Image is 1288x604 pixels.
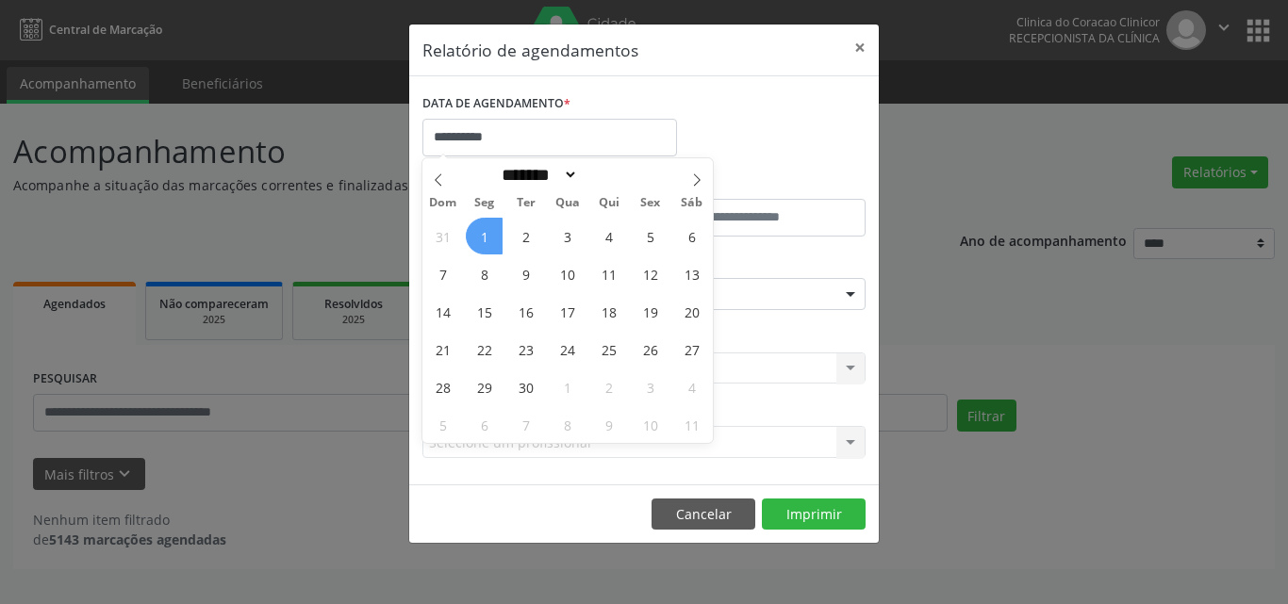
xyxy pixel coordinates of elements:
[590,218,627,254] span: Setembro 4, 2025
[549,331,586,367] span: Setembro 24, 2025
[673,368,710,405] span: Outubro 4, 2025
[632,218,669,254] span: Setembro 5, 2025
[590,406,627,443] span: Outubro 9, 2025
[507,255,544,292] span: Setembro 9, 2025
[632,406,669,443] span: Outubro 10, 2025
[549,368,586,405] span: Outubro 1, 2025
[649,170,866,199] label: ATÉ
[424,255,461,292] span: Setembro 7, 2025
[464,197,505,209] span: Seg
[590,368,627,405] span: Outubro 2, 2025
[507,406,544,443] span: Outubro 7, 2025
[422,197,464,209] span: Dom
[507,368,544,405] span: Setembro 30, 2025
[632,331,669,367] span: Setembro 26, 2025
[578,165,640,185] input: Year
[549,255,586,292] span: Setembro 10, 2025
[590,255,627,292] span: Setembro 11, 2025
[466,331,503,367] span: Setembro 22, 2025
[632,255,669,292] span: Setembro 12, 2025
[549,406,586,443] span: Outubro 8, 2025
[424,368,461,405] span: Setembro 28, 2025
[549,218,586,254] span: Setembro 3, 2025
[632,293,669,330] span: Setembro 19, 2025
[507,218,544,254] span: Setembro 2, 2025
[632,368,669,405] span: Outubro 3, 2025
[507,331,544,367] span: Setembro 23, 2025
[630,197,671,209] span: Sex
[507,293,544,330] span: Setembro 16, 2025
[466,255,503,292] span: Setembro 8, 2025
[588,197,630,209] span: Qui
[673,255,710,292] span: Setembro 13, 2025
[466,218,503,254] span: Setembro 1, 2025
[495,165,578,185] select: Month
[671,197,713,209] span: Sáb
[424,331,461,367] span: Setembro 21, 2025
[424,218,461,254] span: Agosto 31, 2025
[466,406,503,443] span: Outubro 6, 2025
[762,498,866,531] button: Imprimir
[466,368,503,405] span: Setembro 29, 2025
[673,331,710,367] span: Setembro 27, 2025
[673,406,710,443] span: Outubro 11, 2025
[652,498,755,531] button: Cancelar
[590,293,627,330] span: Setembro 18, 2025
[547,197,588,209] span: Qua
[422,90,570,119] label: DATA DE AGENDAMENTO
[424,293,461,330] span: Setembro 14, 2025
[466,293,503,330] span: Setembro 15, 2025
[424,406,461,443] span: Outubro 5, 2025
[505,197,547,209] span: Ter
[673,293,710,330] span: Setembro 20, 2025
[590,331,627,367] span: Setembro 25, 2025
[841,24,879,71] button: Close
[673,218,710,254] span: Setembro 6, 2025
[422,38,638,62] h5: Relatório de agendamentos
[549,293,586,330] span: Setembro 17, 2025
